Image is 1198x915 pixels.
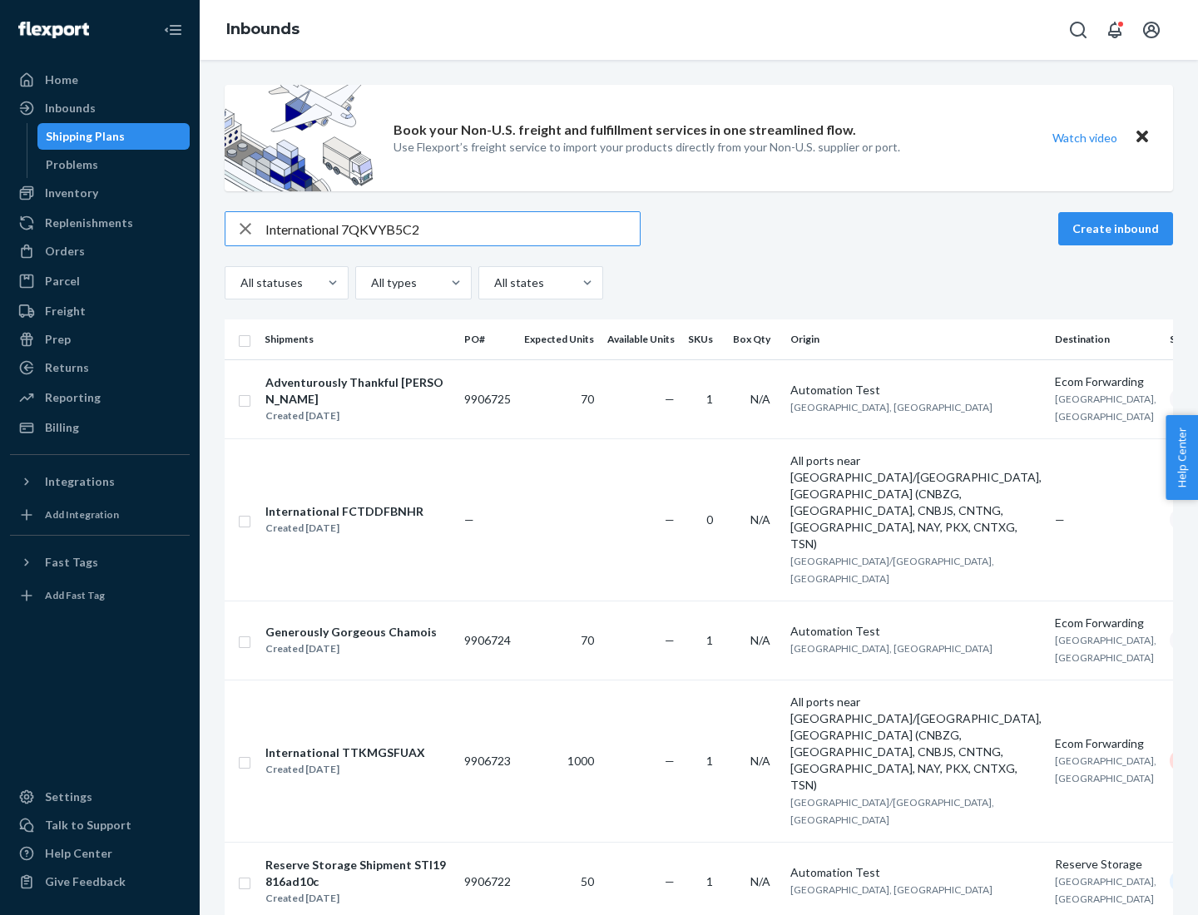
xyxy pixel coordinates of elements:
span: [GEOGRAPHIC_DATA]/[GEOGRAPHIC_DATA], [GEOGRAPHIC_DATA] [790,796,994,826]
span: [GEOGRAPHIC_DATA], [GEOGRAPHIC_DATA] [1055,634,1156,664]
div: Fast Tags [45,554,98,571]
a: Home [10,67,190,93]
a: Reporting [10,384,190,411]
ol: breadcrumbs [213,6,313,54]
a: Add Fast Tag [10,582,190,609]
a: Orders [10,238,190,265]
span: [GEOGRAPHIC_DATA], [GEOGRAPHIC_DATA] [790,401,993,413]
a: Replenishments [10,210,190,236]
div: Reserve Storage [1055,856,1156,873]
span: 0 [706,512,713,527]
span: [GEOGRAPHIC_DATA], [GEOGRAPHIC_DATA] [1055,754,1156,784]
th: Expected Units [517,319,601,359]
a: Help Center [10,840,190,867]
div: Give Feedback [45,873,126,890]
th: Origin [784,319,1048,359]
span: N/A [750,754,770,768]
th: SKUs [681,319,726,359]
div: Created [DATE] [265,890,450,907]
div: Automation Test [790,623,1042,640]
span: — [1055,512,1065,527]
div: Created [DATE] [265,520,423,537]
span: 70 [581,633,594,647]
input: Search inbounds by name, destination, msku... [265,212,640,245]
td: 9906723 [458,680,517,842]
span: 1 [706,874,713,888]
a: Returns [10,354,190,381]
a: Talk to Support [10,812,190,838]
a: Freight [10,298,190,324]
div: Settings [45,789,92,805]
th: Available Units [601,319,681,359]
div: Generously Gorgeous Chamois [265,624,437,640]
div: Freight [45,303,86,319]
div: Reserve Storage Shipment STI19816ad10c [265,857,450,890]
a: Inbounds [226,20,299,38]
div: Created [DATE] [265,761,425,778]
div: Replenishments [45,215,133,231]
button: Close Navigation [156,13,190,47]
span: [GEOGRAPHIC_DATA]/[GEOGRAPHIC_DATA], [GEOGRAPHIC_DATA] [790,555,994,585]
div: Returns [45,359,89,376]
div: Ecom Forwarding [1055,373,1156,390]
div: Orders [45,243,85,260]
div: Home [45,72,78,88]
input: All states [493,274,494,291]
div: Help Center [45,845,112,862]
div: Integrations [45,473,115,490]
span: 1000 [567,754,594,768]
span: — [464,512,474,527]
div: Created [DATE] [265,408,450,424]
div: All ports near [GEOGRAPHIC_DATA]/[GEOGRAPHIC_DATA], [GEOGRAPHIC_DATA] (CNBZG, [GEOGRAPHIC_DATA], ... [790,453,1042,552]
div: International TTKMGSFUAX [265,744,425,761]
span: — [665,633,675,647]
div: Billing [45,419,79,436]
th: PO# [458,319,517,359]
button: Open Search Box [1062,13,1095,47]
p: Book your Non-U.S. freight and fulfillment services in one streamlined flow. [394,121,856,140]
span: [GEOGRAPHIC_DATA], [GEOGRAPHIC_DATA] [790,883,993,896]
div: Shipping Plans [46,128,125,145]
div: Ecom Forwarding [1055,615,1156,631]
div: All ports near [GEOGRAPHIC_DATA]/[GEOGRAPHIC_DATA], [GEOGRAPHIC_DATA] (CNBZG, [GEOGRAPHIC_DATA], ... [790,694,1042,794]
span: — [665,754,675,768]
span: N/A [750,874,770,888]
div: Parcel [45,273,80,289]
span: [GEOGRAPHIC_DATA], [GEOGRAPHIC_DATA] [790,642,993,655]
span: N/A [750,633,770,647]
span: 50 [581,874,594,888]
a: Inbounds [10,95,190,121]
span: 1 [706,754,713,768]
th: Shipments [258,319,458,359]
span: 1 [706,633,713,647]
div: Talk to Support [45,817,131,833]
a: Shipping Plans [37,123,191,150]
span: — [665,392,675,406]
button: Close [1131,126,1153,150]
a: Billing [10,414,190,441]
a: Prep [10,326,190,353]
div: Automation Test [790,382,1042,398]
div: Add Integration [45,507,119,522]
td: 9906724 [458,601,517,680]
span: [GEOGRAPHIC_DATA], [GEOGRAPHIC_DATA] [1055,875,1156,905]
div: Add Fast Tag [45,588,105,602]
span: 70 [581,392,594,406]
span: — [665,874,675,888]
a: Inventory [10,180,190,206]
a: Settings [10,784,190,810]
button: Help Center [1166,415,1198,500]
span: 1 [706,392,713,406]
div: Reporting [45,389,101,406]
p: Use Flexport’s freight service to import your products directly from your Non-U.S. supplier or port. [394,139,900,156]
button: Integrations [10,468,190,495]
div: Adventurously Thankful [PERSON_NAME] [265,374,450,408]
td: 9906725 [458,359,517,438]
div: International FCTDDFBNHR [265,503,423,520]
img: Flexport logo [18,22,89,38]
div: Inbounds [45,100,96,116]
button: Fast Tags [10,549,190,576]
input: All types [369,274,371,291]
a: Parcel [10,268,190,294]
